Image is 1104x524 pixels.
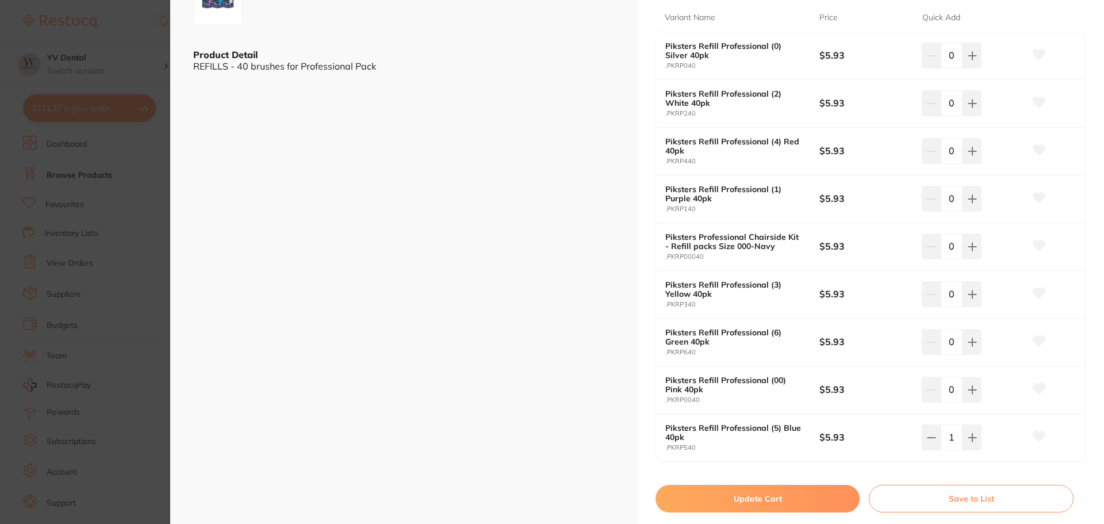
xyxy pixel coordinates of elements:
[665,280,804,299] b: Piksters Refill Professional (3) Yellow 40pk
[819,144,912,157] b: $5.93
[665,137,804,155] b: Piksters Refill Professional (4) Red 40pk
[665,12,715,24] p: Variant Name
[665,89,804,108] b: Piksters Refill Professional (2) White 40pk
[819,335,912,348] b: $5.93
[665,301,819,308] small: .PKRP340
[193,61,614,71] div: REFILLS - 40 brushes for Professional Pack
[665,185,804,203] b: Piksters Refill Professional (1) Purple 40pk
[665,423,804,442] b: Piksters Refill Professional (5) Blue 40pk
[665,62,819,70] small: .PKRP040
[922,12,960,24] p: Quick Add
[819,12,838,24] p: Price
[665,232,804,251] b: Piksters Professional Chairside Kit - Refill packs Size 000-Navy
[193,49,258,60] b: Product Detail
[665,444,819,452] small: .PKRP540
[819,383,912,396] b: $5.93
[819,288,912,300] b: $5.93
[665,396,819,404] small: .PKRP0040
[665,41,804,60] b: Piksters Refill Professional (0) Silver 40pk
[819,431,912,443] b: $5.93
[819,192,912,205] b: $5.93
[665,158,819,165] small: .PKRP440
[655,485,860,512] button: Update Cart
[665,349,819,356] small: .PKRP640
[665,205,819,213] small: .PKRP140
[819,97,912,109] b: $5.93
[665,328,804,346] b: Piksters Refill Professional (6) Green 40pk
[819,240,912,253] b: $5.93
[665,253,819,261] small: .PKRP00040
[665,376,804,394] b: Piksters Refill Professional (00) Pink 40pk
[665,110,819,117] small: .PKRP240
[819,49,912,62] b: $5.93
[869,485,1074,512] button: Save to List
